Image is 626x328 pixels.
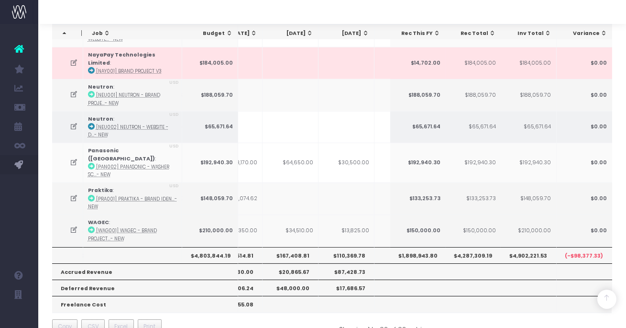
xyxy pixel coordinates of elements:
[263,263,318,280] th: $20,865.67
[169,183,179,190] span: USD
[263,247,318,263] th: $167,408.81
[263,215,318,247] td: $34,510.00
[88,115,113,123] strong: Neutron
[445,182,501,215] td: $133,253.73
[390,79,446,111] td: $188,059.70
[556,182,612,215] td: $0.00
[88,196,177,210] abbr: [PRA001] Praktika - Brand Identity - Brand - New
[182,215,238,247] td: $210,000.00
[565,30,607,37] div: Variance
[318,280,374,296] th: $17,686.57
[169,112,179,118] span: USD
[96,68,162,74] abbr: [NAY001] Brand Project V3
[263,24,318,43] th: Oct 25: activate to sort column ascending
[500,111,556,143] td: $65,671.64
[83,143,182,182] td: :
[501,24,557,43] th: Inv Total: activate to sort column ascending
[445,79,501,111] td: $188,059.70
[390,182,446,215] td: $133,253.73
[88,51,155,66] strong: NayaPay Technologies Limited
[88,83,113,90] strong: Neutron
[565,252,603,260] span: (-$98,377.33)
[182,111,238,143] td: $65,671.64
[556,47,612,79] td: $0.00
[454,30,496,37] div: Rec Total
[500,215,556,247] td: $210,000.00
[446,24,502,43] th: Rec Total: activate to sort column ascending
[390,111,446,143] td: $65,671.64
[500,143,556,182] td: $192,940.30
[445,215,501,247] td: $150,000.00
[271,30,313,37] div: [DATE]
[327,30,369,37] div: [DATE]
[318,24,374,43] th: Nov 25: activate to sort column ascending
[390,215,446,247] td: $150,000.00
[83,215,182,247] td: :
[557,24,613,43] th: Variance: activate to sort column ascending
[556,79,612,111] td: $0.00
[83,79,182,111] td: :
[556,111,612,143] td: $0.00
[500,47,556,79] td: $184,005.00
[399,30,441,37] div: Rec This FY
[383,30,425,37] div: [DATE]
[318,215,374,247] td: $13,825.00
[88,219,109,226] strong: WAGEC
[374,143,430,182] td: $31,940.30
[88,187,113,194] strong: Praktika
[390,24,446,43] th: Rec This FY: activate to sort column ascending
[263,280,318,296] th: $48,000.00
[500,79,556,111] td: $188,059.70
[182,24,238,43] th: Budget: activate to sort column ascending
[52,280,238,296] th: Deferred Revenue
[52,263,238,280] th: Accrued Revenue
[445,143,501,182] td: $192,940.30
[556,215,612,247] td: $0.00
[92,30,180,37] div: Job
[88,147,155,162] strong: Panasonic ([GEOGRAPHIC_DATA])
[390,143,446,182] td: $192,940.30
[83,47,182,79] td: :
[445,47,501,79] td: $184,005.00
[52,296,238,312] th: Freelance Cost
[390,247,446,263] th: $1,898,943.80
[390,47,446,79] td: $14,702.00
[182,79,238,111] td: $188,059.70
[318,247,374,263] th: $110,369.78
[182,143,238,182] td: $192,940.30
[374,247,430,263] th: $61,531.52
[83,182,182,215] td: :
[556,143,612,182] td: $0.00
[12,309,26,323] img: images/default_profile_image.png
[83,24,185,43] th: Job: activate to sort column ascending
[374,24,430,43] th: Dec 25: activate to sort column ascending
[83,111,182,143] td: :
[88,227,157,241] abbr: [WAG001] WAGEC - Brand Project - Brand - New
[191,30,233,37] div: Budget
[374,215,430,247] td: $1,337.50
[88,92,160,106] abbr: [NEU001] Neutron - Brand Project - Brand - New
[182,47,238,79] td: $184,005.00
[88,164,169,178] abbr: [PAN002] Panasonic - Washer Screen - Digital - NEW
[318,263,374,280] th: $87,428.73
[88,124,168,138] abbr: [NEU002] Neutron - Website - Digital - New
[52,24,81,43] th: : activate to sort column descending
[500,247,556,263] th: $4,902,221.53
[169,143,179,150] span: USD
[182,182,238,215] td: $148,059.70
[263,143,318,182] td: $64,650.00
[374,280,430,296] th: $24,358.21
[509,30,551,37] div: Inv Total
[500,182,556,215] td: $148,059.70
[445,247,501,263] th: $4,287,309.19
[318,143,374,182] td: $30,500.00
[182,247,238,263] th: $4,803,844.19
[169,79,179,86] span: USD
[445,111,501,143] td: $65,671.64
